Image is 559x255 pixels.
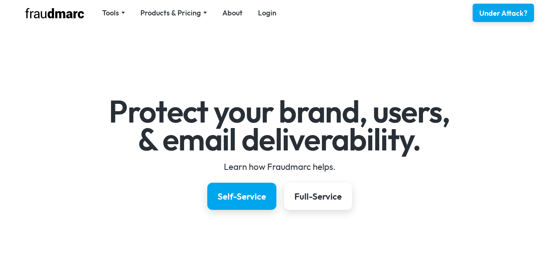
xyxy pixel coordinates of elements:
[218,190,266,202] div: Self-Service
[284,183,352,210] a: Full-Service
[140,8,201,18] div: Products & Pricing
[207,183,276,210] a: Self-Service
[140,8,207,18] div: Products & Pricing
[102,8,119,18] div: Tools
[222,8,243,18] a: About
[479,8,527,18] div: Under Attack?
[66,98,493,153] h1: Protect your brand, users, & email deliverability.
[102,8,125,18] div: Tools
[294,190,342,202] div: Full-Service
[473,4,534,22] a: Under Attack?
[258,8,276,18] a: Login
[66,161,493,172] div: Learn how Fraudmarc helps.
